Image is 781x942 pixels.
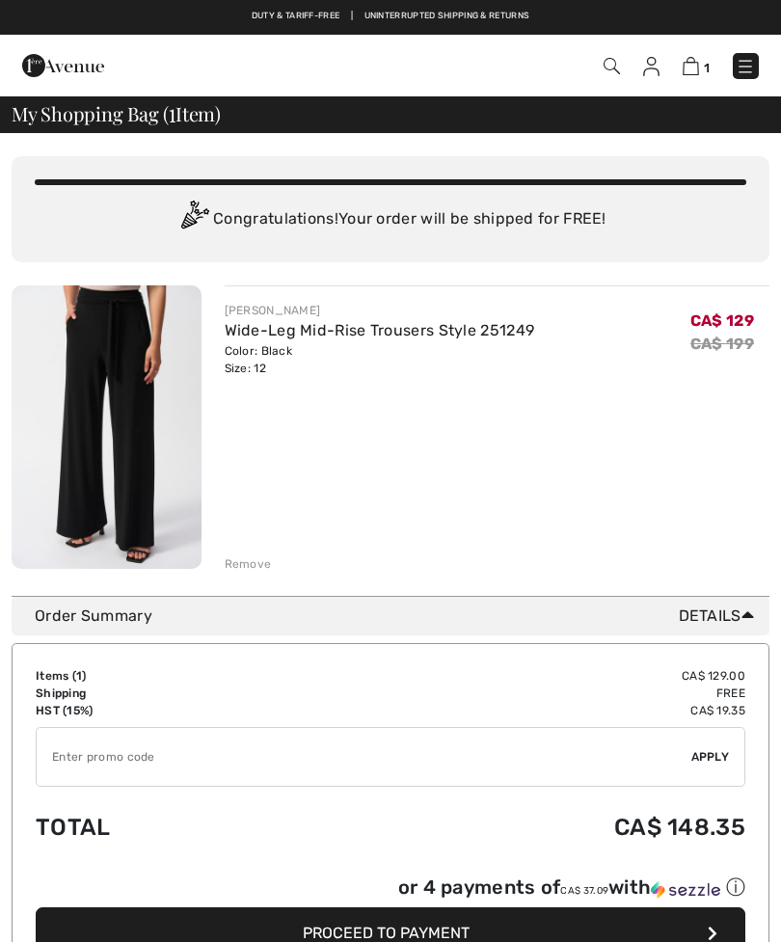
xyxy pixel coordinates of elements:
span: Proceed to Payment [303,924,470,942]
div: or 4 payments ofCA$ 37.09withSezzle Click to learn more about Sezzle [36,875,745,907]
a: 1ère Avenue [22,55,104,73]
div: Congratulations! Your order will be shipped for FREE! [35,201,746,239]
a: 1 [683,54,710,77]
td: Free [293,685,745,702]
a: Wide-Leg Mid-Rise Trousers Style 251249 [225,321,535,339]
span: Apply [691,748,730,766]
span: CA$ 129 [690,311,754,330]
div: or 4 payments of with [398,875,745,901]
td: Total [36,794,293,860]
td: CA$ 129.00 [293,667,745,685]
img: Menu [736,57,755,76]
td: Shipping [36,685,293,702]
span: My Shopping Bag ( Item) [12,104,221,123]
td: CA$ 19.35 [293,702,745,719]
span: 1 [76,669,82,683]
img: Congratulation2.svg [175,201,213,239]
img: Wide-Leg Mid-Rise Trousers Style 251249 [12,285,202,569]
img: Sezzle [651,881,720,899]
span: CA$ 37.09 [560,885,608,897]
input: Promo code [37,728,691,786]
td: Items ( ) [36,667,293,685]
div: [PERSON_NAME] [225,302,535,319]
span: Details [679,605,762,628]
div: Color: Black Size: 12 [225,342,535,377]
td: HST (15%) [36,702,293,719]
img: 1ère Avenue [22,46,104,85]
img: Search [604,58,620,74]
div: Remove [225,555,272,573]
td: CA$ 148.35 [293,794,745,860]
span: 1 [704,61,710,75]
div: Order Summary [35,605,762,628]
s: CA$ 199 [690,335,754,353]
img: My Info [643,57,660,76]
span: 1 [169,99,175,124]
img: Shopping Bag [683,57,699,75]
